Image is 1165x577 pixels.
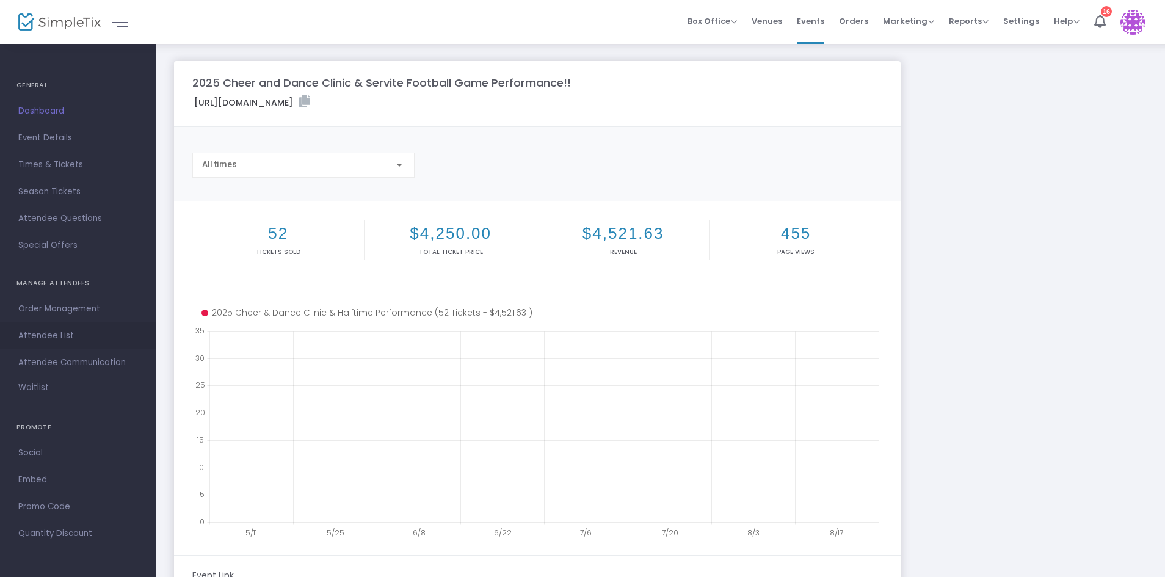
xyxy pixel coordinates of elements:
span: Box Office [688,15,737,27]
p: Tickets sold [195,247,361,256]
text: 5 [200,489,205,499]
div: 16 [1101,6,1112,17]
p: Page Views [712,247,879,256]
span: Events [797,5,824,37]
span: Dashboard [18,103,137,119]
text: 5/11 [245,528,257,538]
text: 15 [197,434,204,445]
m-panel-title: 2025 Cheer and Dance Clinic & Servite Football Game Performance!! [192,74,571,91]
span: Orders [839,5,868,37]
h4: GENERAL [16,73,139,98]
span: Order Management [18,301,137,317]
span: Waitlist [18,382,49,394]
span: Embed [18,472,137,488]
h2: 52 [195,224,361,243]
span: Social [18,445,137,461]
text: 30 [195,352,205,363]
h4: PROMOTE [16,415,139,440]
text: 7/20 [662,528,678,538]
h2: 455 [712,224,879,243]
p: Revenue [540,247,706,256]
span: Season Tickets [18,184,137,200]
span: Reports [949,15,989,27]
text: 5/25 [327,528,344,538]
text: 35 [195,325,205,336]
text: 6/8 [413,528,426,538]
span: Quantity Discount [18,526,137,542]
span: Attendee Communication [18,355,137,371]
span: Marketing [883,15,934,27]
text: 8/3 [747,528,760,538]
span: Attendee List [18,328,137,344]
span: All times [202,159,237,169]
span: Event Details [18,130,137,146]
span: Help [1054,15,1080,27]
span: Times & Tickets [18,157,137,173]
p: Total Ticket Price [367,247,534,256]
span: Attendee Questions [18,211,137,227]
label: [URL][DOMAIN_NAME] [194,95,310,109]
h2: $4,521.63 [540,224,706,243]
text: 20 [195,407,205,418]
span: Special Offers [18,238,137,253]
text: 25 [195,380,205,390]
text: 10 [197,462,204,472]
span: Venues [752,5,782,37]
h4: MANAGE ATTENDEES [16,271,139,296]
text: 7/6 [580,528,592,538]
text: 0 [200,517,205,527]
span: Promo Code [18,499,137,515]
text: 6/22 [494,528,512,538]
text: 8/17 [830,528,843,538]
span: Settings [1003,5,1039,37]
h2: $4,250.00 [367,224,534,243]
